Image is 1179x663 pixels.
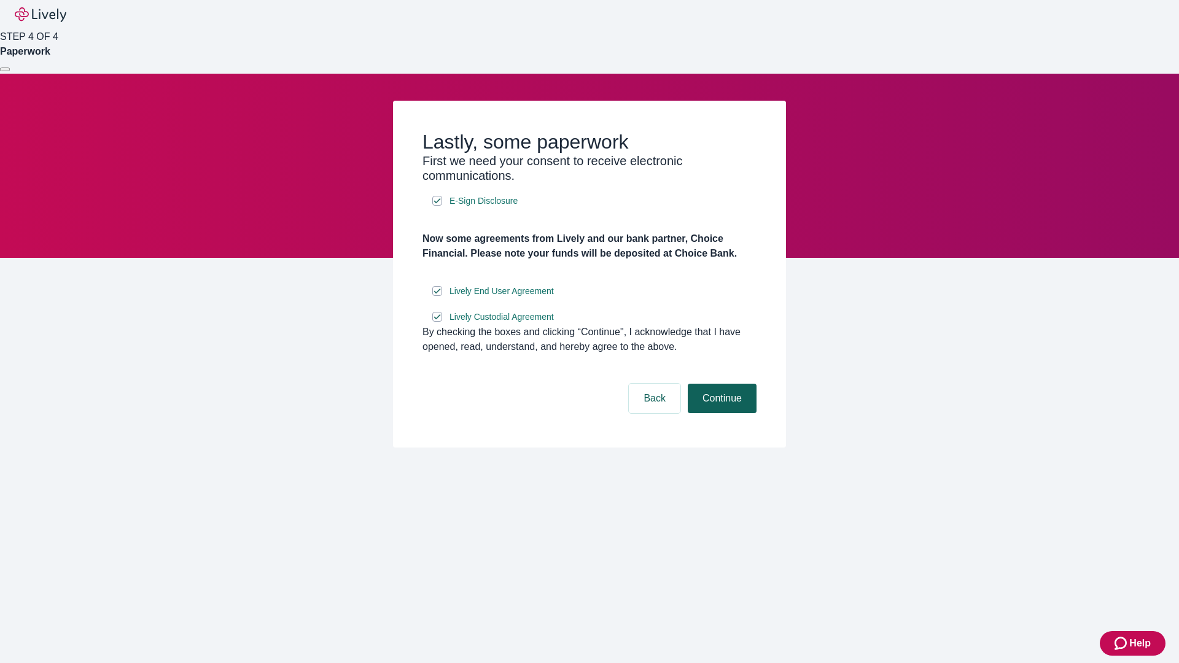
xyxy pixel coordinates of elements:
span: Lively Custodial Agreement [449,311,554,324]
h2: Lastly, some paperwork [422,130,757,153]
h3: First we need your consent to receive electronic communications. [422,153,757,183]
button: Continue [688,384,757,413]
a: e-sign disclosure document [447,193,520,209]
div: By checking the boxes and clicking “Continue", I acknowledge that I have opened, read, understand... [422,325,757,354]
span: E-Sign Disclosure [449,195,518,207]
button: Back [629,384,680,413]
a: e-sign disclosure document [447,309,556,325]
button: Zendesk support iconHelp [1100,631,1165,656]
svg: Zendesk support icon [1115,636,1129,651]
h4: Now some agreements from Lively and our bank partner, Choice Financial. Please note your funds wi... [422,231,757,261]
a: e-sign disclosure document [447,284,556,299]
span: Lively End User Agreement [449,285,554,298]
span: Help [1129,636,1151,651]
img: Lively [15,7,66,22]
